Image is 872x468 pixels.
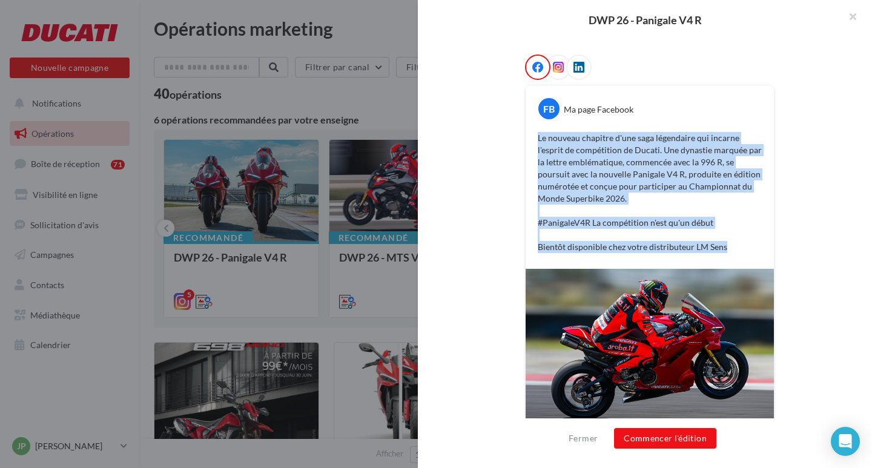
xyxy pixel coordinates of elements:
[538,98,560,119] div: FB
[437,15,853,25] div: DWP 26 - Panigale V4 R
[564,431,603,446] button: Fermer
[614,428,716,449] button: Commencer l'édition
[538,132,762,253] p: Le nouveau chapitre d'une saga légendaire qui incarne l'esprit de compétition de Ducati. Une dyna...
[564,104,633,116] div: Ma page Facebook
[831,427,860,456] div: Open Intercom Messenger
